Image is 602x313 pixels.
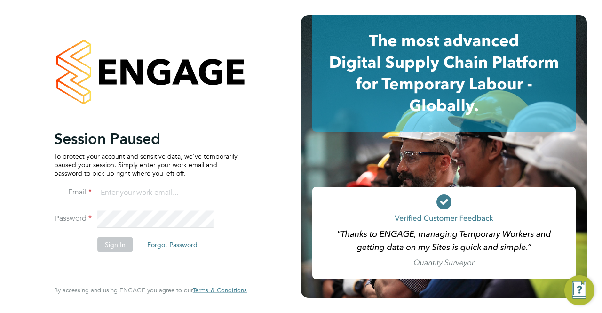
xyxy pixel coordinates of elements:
[54,213,92,223] label: Password
[54,187,92,197] label: Email
[54,286,247,294] span: By accessing and using ENGAGE you agree to our
[564,275,594,305] button: Engage Resource Center
[193,287,247,294] a: Terms & Conditions
[140,237,205,252] button: Forgot Password
[97,237,133,252] button: Sign In
[54,129,238,148] h2: Session Paused
[97,185,214,201] input: Enter your work email...
[54,152,238,177] p: To protect your account and sensitive data, we've temporarily paused your session. Simply enter y...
